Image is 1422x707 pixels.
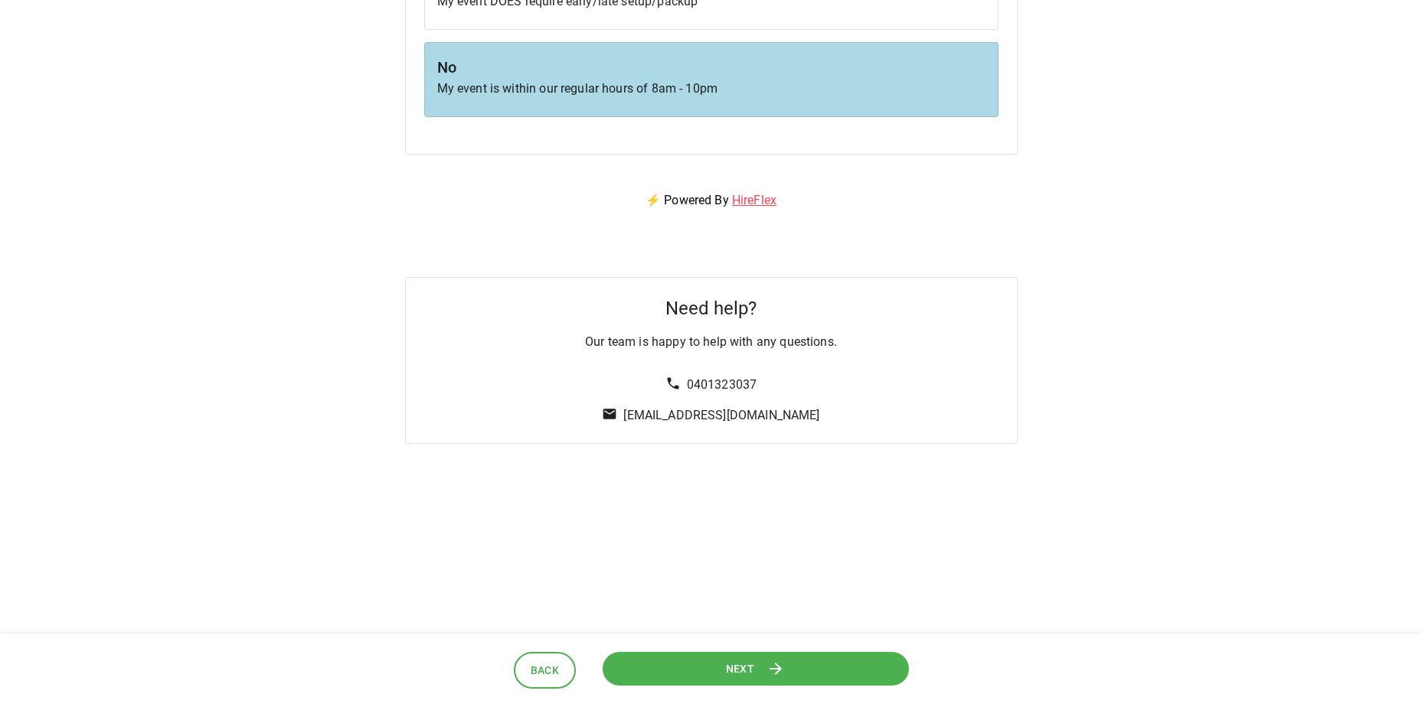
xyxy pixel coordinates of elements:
span: Next [726,660,755,679]
p: 0401323037 [687,376,757,394]
h6: No [437,55,986,80]
p: Our team is happy to help with any questions. [585,333,837,351]
h5: Need help? [665,296,757,321]
p: ⚡ Powered By [627,173,795,228]
button: Back [514,652,577,689]
a: [EMAIL_ADDRESS][DOMAIN_NAME] [623,408,819,422]
p: My event is within our regular hours of 8am - 10pm [437,80,986,98]
span: Back [531,661,560,680]
button: Next [603,652,909,686]
a: HireFlex [732,193,776,207]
